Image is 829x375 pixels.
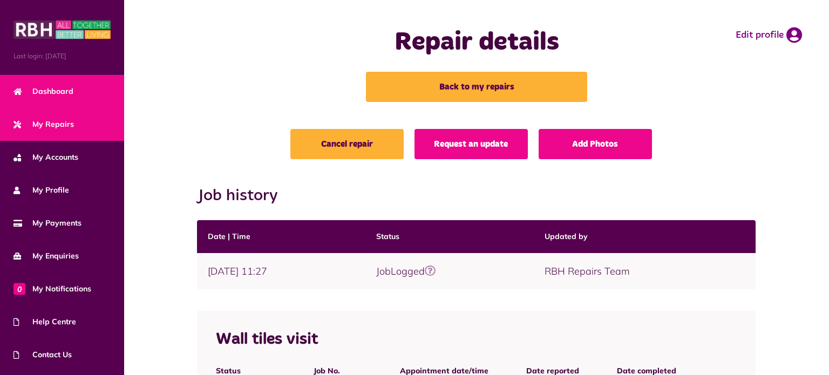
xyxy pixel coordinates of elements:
span: My Notifications [13,283,91,295]
th: Updated by [534,220,756,253]
td: RBH Repairs Team [534,253,756,289]
span: Wall tiles visit [216,331,318,347]
a: Add Photos [539,129,652,159]
span: Help Centre [13,316,76,328]
span: My Repairs [13,119,74,130]
a: Request an update [414,129,528,159]
h1: Repair details [311,27,642,58]
td: [DATE] 11:27 [197,253,365,289]
span: My Profile [13,185,69,196]
img: MyRBH [13,19,111,40]
td: JobLogged [365,253,534,289]
span: My Enquiries [13,250,79,262]
span: 0 [13,283,25,295]
th: Status [365,220,534,253]
a: Cancel repair [290,129,404,159]
h2: Job history [197,186,756,206]
span: My Payments [13,217,81,229]
a: Edit profile [736,27,802,43]
span: Last login: [DATE] [13,51,111,61]
th: Date | Time [197,220,365,253]
span: My Accounts [13,152,78,163]
span: Contact Us [13,349,72,360]
span: Dashboard [13,86,73,97]
a: Back to my repairs [366,72,587,102]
